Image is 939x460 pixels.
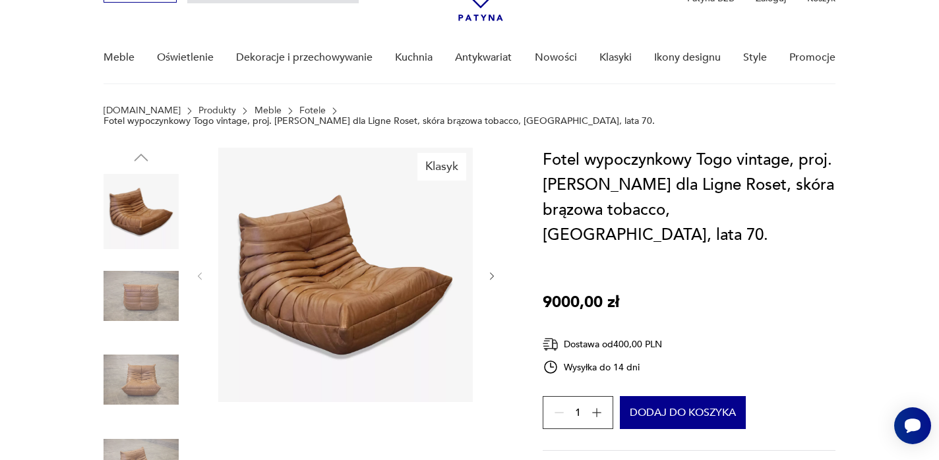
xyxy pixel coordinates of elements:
[599,32,632,83] a: Klasyki
[104,116,655,127] p: Fotel wypoczynkowy Togo vintage, proj. [PERSON_NAME] dla Ligne Roset, skóra brązowa tobacco, [GEO...
[789,32,835,83] a: Promocje
[620,396,746,429] button: Dodaj do koszyka
[104,174,179,249] img: Zdjęcie produktu Fotel wypoczynkowy Togo vintage, proj. M. Ducaroy dla Ligne Roset, skóra brązowa...
[417,153,466,181] div: Klasyk
[575,409,581,417] span: 1
[198,105,236,116] a: Produkty
[894,407,931,444] iframe: Smartsupp widget button
[218,148,473,402] img: Zdjęcie produktu Fotel wypoczynkowy Togo vintage, proj. M. Ducaroy dla Ligne Roset, skóra brązowa...
[157,32,214,83] a: Oświetlenie
[543,336,662,353] div: Dostawa od 400,00 PLN
[535,32,577,83] a: Nowości
[104,258,179,333] img: Zdjęcie produktu Fotel wypoczynkowy Togo vintage, proj. M. Ducaroy dla Ligne Roset, skóra brązowa...
[543,336,559,353] img: Ikona dostawy
[455,32,512,83] a: Antykwariat
[299,105,326,116] a: Fotele
[743,32,767,83] a: Style
[543,359,662,375] div: Wysyłka do 14 dni
[104,105,181,116] a: [DOMAIN_NAME]
[236,32,373,83] a: Dekoracje i przechowywanie
[543,148,835,248] h1: Fotel wypoczynkowy Togo vintage, proj. [PERSON_NAME] dla Ligne Roset, skóra brązowa tobacco, [GEO...
[395,32,433,83] a: Kuchnia
[255,105,282,116] a: Meble
[543,290,619,315] p: 9000,00 zł
[654,32,721,83] a: Ikony designu
[104,32,135,83] a: Meble
[104,342,179,417] img: Zdjęcie produktu Fotel wypoczynkowy Togo vintage, proj. M. Ducaroy dla Ligne Roset, skóra brązowa...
